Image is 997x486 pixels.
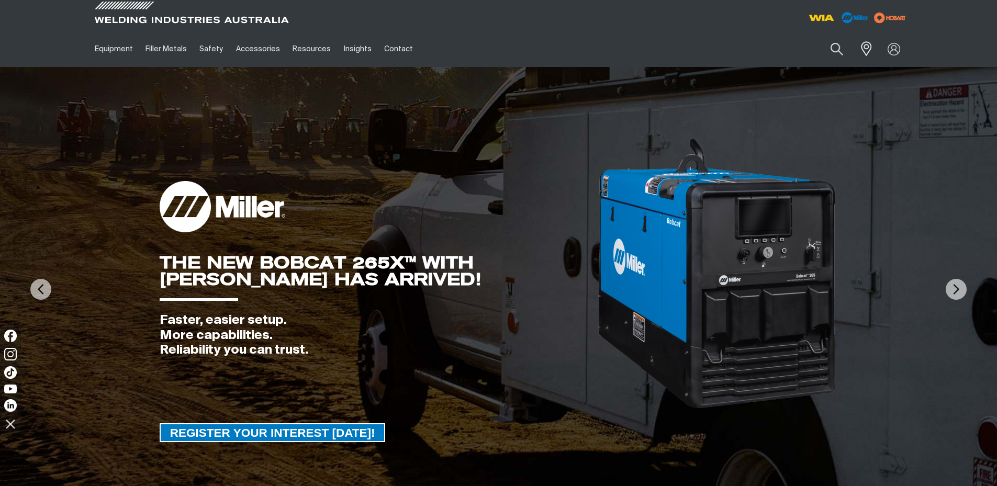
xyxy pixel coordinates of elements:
a: Accessories [230,31,286,67]
img: Facebook [4,330,17,342]
img: YouTube [4,385,17,393]
div: THE NEW BOBCAT 265X™ WITH [PERSON_NAME] HAS ARRIVED! [160,254,597,288]
a: Filler Metals [139,31,193,67]
nav: Main [88,31,704,67]
div: Faster, easier setup. More capabilities. Reliability you can trust. [160,313,597,358]
img: hide socials [2,415,19,433]
img: TikTok [4,366,17,379]
a: Equipment [88,31,139,67]
a: Safety [193,31,229,67]
img: PrevArrow [30,279,51,300]
button: Search products [819,37,855,61]
img: Instagram [4,348,17,360]
a: Resources [286,31,337,67]
img: miller [871,10,909,26]
a: Insights [337,31,377,67]
a: REGISTER YOUR INTEREST TODAY! [160,423,386,442]
input: Product name or item number... [805,37,854,61]
img: LinkedIn [4,399,17,412]
img: NextArrow [946,279,967,300]
span: REGISTER YOUR INTEREST [DATE]! [161,423,385,442]
a: Contact [378,31,419,67]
